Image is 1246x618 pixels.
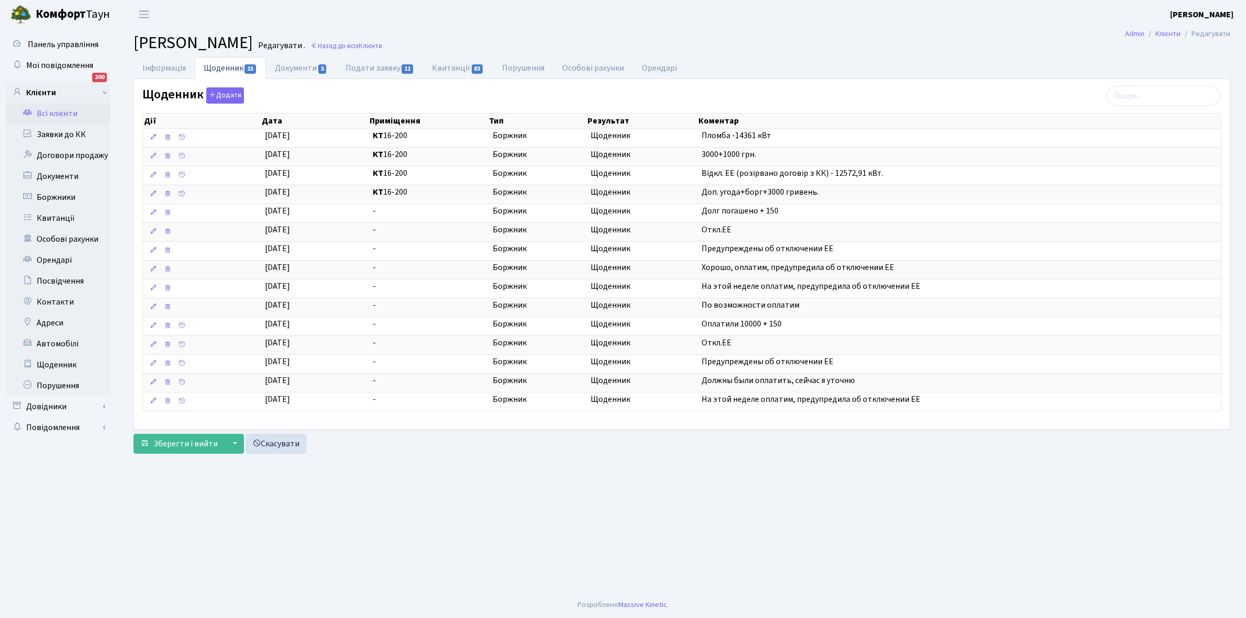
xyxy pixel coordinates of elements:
[591,337,693,349] span: Щоденник
[586,114,697,128] th: Результат
[28,39,98,50] span: Панель управління
[26,60,93,71] span: Мої повідомлення
[553,57,633,79] a: Особові рахунки
[493,167,582,179] span: Боржник
[702,205,778,217] span: Долг погашено + 150
[373,337,484,349] span: -
[591,262,693,274] span: Щоденник
[310,41,382,51] a: Назад до всіхКлієнти
[633,57,686,79] a: Орендарі
[591,356,693,368] span: Щоденник
[265,167,290,179] span: [DATE]
[265,243,290,254] span: [DATE]
[36,6,110,24] span: Таун
[373,299,484,311] span: -
[493,394,582,406] span: Боржник
[577,599,669,611] div: Розроблено .
[373,356,484,368] span: -
[256,41,305,51] small: Редагувати .
[373,375,484,387] span: -
[5,271,110,291] a: Посвідчення
[265,375,290,386] span: [DATE]
[591,243,693,255] span: Щоденник
[5,375,110,396] a: Порушення
[702,356,833,367] span: Предупреждены об отключении ЕЕ
[373,280,484,293] span: -
[702,149,756,160] span: 3000+1000 грн.
[423,57,493,79] a: Квитанції
[493,130,582,142] span: Боржник
[702,186,819,198] span: Доп. угода+борг+3000 гривень.
[5,103,110,124] a: Всі клієнти
[373,205,484,217] span: -
[493,299,582,311] span: Боржник
[493,280,582,293] span: Боржник
[337,57,423,79] a: Подати заявку
[493,337,582,349] span: Боржник
[702,318,782,330] span: Оплатили 10000 + 150
[618,599,667,610] a: Massive Kinetic
[373,262,484,274] span: -
[5,354,110,375] a: Щоденник
[153,438,218,450] span: Зберегти і вийти
[702,243,833,254] span: Предупреждены об отключении ЕЕ
[591,224,693,236] span: Щоденник
[265,394,290,405] span: [DATE]
[493,149,582,161] span: Боржник
[373,167,383,179] b: КТ
[1109,23,1246,45] nav: breadcrumb
[36,6,86,23] b: Комфорт
[591,205,693,217] span: Щоденник
[702,299,799,311] span: По возможности оплатим
[261,114,369,128] th: Дата
[493,318,582,330] span: Боржник
[702,337,731,349] span: Откл.ЕЕ
[591,394,693,406] span: Щоденник
[493,375,582,387] span: Боржник
[1181,28,1230,40] li: Редагувати
[373,149,383,160] b: КТ
[493,205,582,217] span: Боржник
[702,167,883,179] span: Відкл. ЕЕ (розірвано договір з КК) - 12572,91 кВт.
[265,205,290,217] span: [DATE]
[265,299,290,311] span: [DATE]
[5,124,110,145] a: Заявки до КК
[5,34,110,55] a: Панель управління
[5,417,110,438] a: Повідомлення
[1125,28,1144,39] a: Admin
[1170,9,1233,20] b: [PERSON_NAME]
[133,57,195,79] a: Інформація
[5,229,110,250] a: Особові рахунки
[472,64,483,74] span: 83
[591,299,693,311] span: Щоденник
[591,375,693,387] span: Щоденник
[373,394,484,406] span: -
[204,86,244,104] a: Додати
[493,186,582,198] span: Боржник
[143,114,261,128] th: Дії
[1170,8,1233,21] a: [PERSON_NAME]
[5,208,110,229] a: Квитанції
[702,280,920,292] span: На этой неделе оплатим, предупредила об отключении ЕЕ
[5,166,110,187] a: Документи
[5,250,110,271] a: Орендарі
[142,87,244,104] label: Щоденник
[5,396,110,417] a: Довідники
[373,186,484,198] span: 16-200
[5,312,110,333] a: Адреси
[133,434,225,454] button: Зберегти і вийти
[493,243,582,255] span: Боржник
[488,114,586,128] th: Тип
[10,4,31,25] img: logo.png
[702,130,771,141] span: Пломба -14361 кВт
[697,114,1221,128] th: Коментар
[402,64,413,74] span: 11
[591,149,693,161] span: Щоденник
[591,318,693,330] span: Щоденник
[318,64,327,74] span: 5
[1155,28,1181,39] a: Клієнти
[359,41,382,51] span: Клієнти
[369,114,488,128] th: Приміщення
[265,337,290,349] span: [DATE]
[591,167,693,179] span: Щоденник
